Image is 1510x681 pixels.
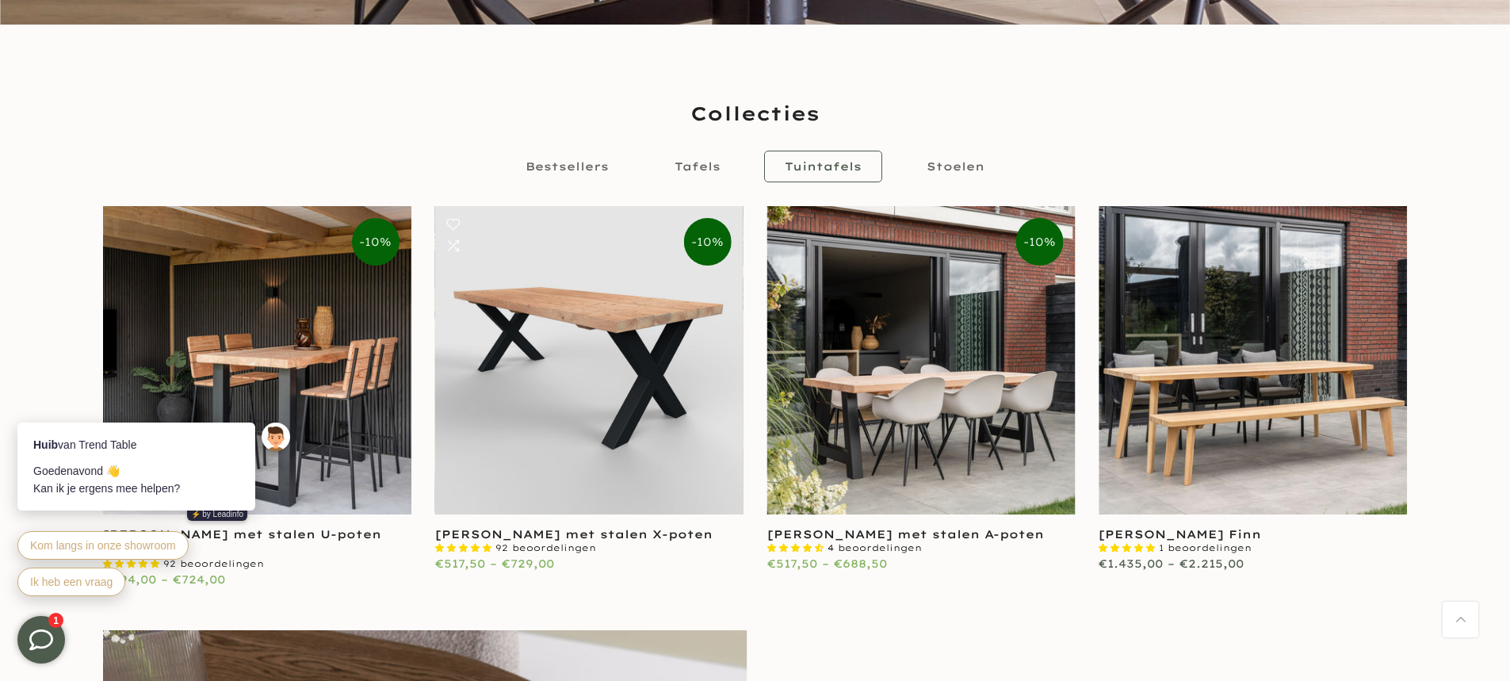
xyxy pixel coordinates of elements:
a: Stoelen [906,151,1005,182]
span: Tuintafels [785,159,862,174]
a: [PERSON_NAME] met stalen X-poten [435,527,713,541]
a: Tafels [654,151,741,182]
span: 4.50 stars [767,542,828,553]
span: 4.87 stars [435,542,495,553]
span: €517,50 – €688,50 [767,557,887,571]
span: Stoelen [927,159,984,174]
div: €1.435,00 – €2.215,00 [1099,554,1407,574]
a: [PERSON_NAME] met stalen A-poten [767,527,1044,541]
span: 4 beoordelingen [828,542,922,553]
span: €517,50 – €729,00 [435,557,554,571]
a: Tuintafels [764,151,882,182]
iframe: bot-iframe [2,345,311,616]
span: 1 beoordelingen [1159,542,1252,553]
span: 5.00 stars [1099,542,1159,553]
span: Tafels [675,159,721,174]
iframe: toggle-frame [2,600,81,679]
a: Terug naar boven [1443,602,1478,637]
span: Bestsellers [526,159,609,174]
span: Collecties [690,100,820,127]
a: [PERSON_NAME] Finn [1099,527,1261,541]
a: Bestsellers [505,151,629,182]
span: 92 beoordelingen [495,542,596,553]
